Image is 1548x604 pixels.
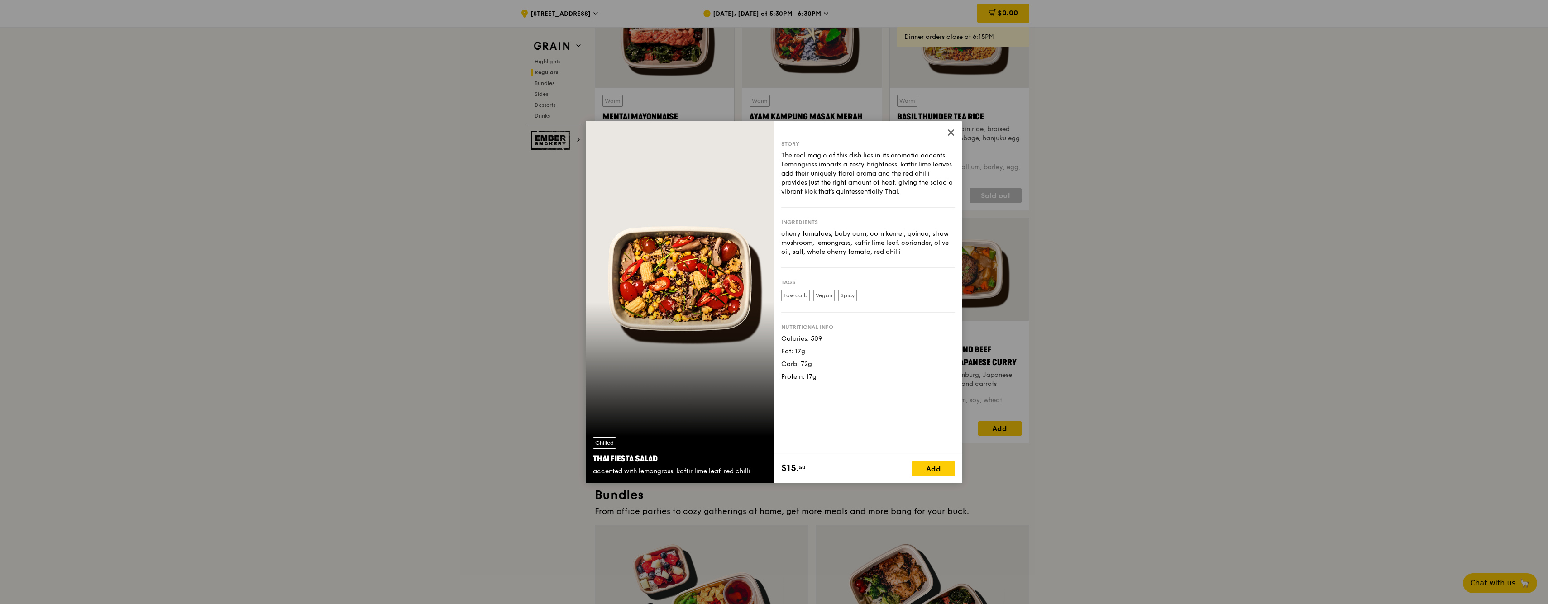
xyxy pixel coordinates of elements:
[912,461,955,476] div: Add
[781,140,955,147] div: Story
[813,290,835,301] label: Vegan
[781,229,955,257] div: cherry tomatoes, baby corn, corn kernel, quinoa, straw mushroom, lemongrass, kaffir lime leaf, co...
[781,323,955,331] div: Nutritional info
[593,437,616,449] div: Chilled
[799,464,806,471] span: 50
[781,461,799,475] span: $15.
[781,290,810,301] label: Low carb
[838,290,857,301] label: Spicy
[781,219,955,226] div: Ingredients
[781,279,955,286] div: Tags
[593,467,767,476] div: accented with lemongrass, kaffir lime leaf, red chilli
[781,151,955,196] div: The real magic of this dish lies in its aromatic accents. Lemongrass imparts a zesty brightness, ...
[781,372,955,381] div: Protein: 17g
[781,334,955,343] div: Calories: 509
[781,360,955,369] div: Carb: 72g
[781,347,955,356] div: Fat: 17g
[593,452,767,465] div: Thai Fiesta Salad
